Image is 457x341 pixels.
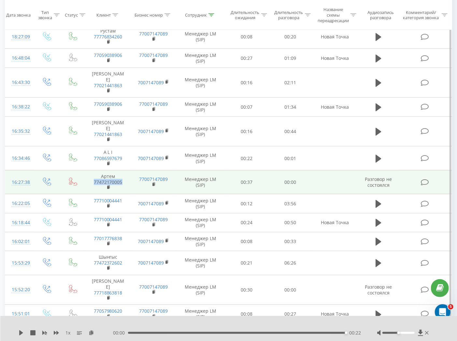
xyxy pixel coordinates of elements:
td: 00:27 [268,305,312,324]
td: Менеджер LM (SIP) [176,213,225,232]
td: 00:33 [268,232,312,251]
td: 00:12 [225,194,269,213]
div: Тип звонка [38,9,52,20]
a: 77086597679 [94,155,122,161]
td: 00:00 [268,170,312,194]
a: 7007147089 [138,260,164,266]
td: Менеджер LM (SIP) [176,146,225,170]
div: Accessibility label [397,332,400,334]
td: Менеджер LM (SIP) [176,25,225,49]
span: 1 x [65,330,70,336]
td: 00:37 [225,170,269,194]
div: Длительность разговора [275,9,303,20]
div: Название схемы переадресации [318,7,349,23]
td: [PERSON_NAME] [85,275,131,305]
td: Менеджер LM (SIP) [176,49,225,68]
a: 7007147089 [138,79,164,86]
div: 16:22:05 [12,197,26,210]
div: 16:48:04 [12,52,26,64]
a: 77776834260 [94,34,122,40]
div: Клиент [96,12,111,18]
a: 77007147089 [139,284,168,290]
span: 00:00 [113,330,128,336]
td: Новая Точка [312,98,357,116]
td: 00:30 [225,275,269,305]
a: 7007147089 [138,155,164,161]
div: 16:43:30 [12,76,26,89]
a: 77017776838 [94,235,122,241]
a: 77059038906 [94,52,122,58]
a: 77007147089 [139,308,168,314]
td: Менеджер LM (SIP) [176,232,225,251]
td: Новая Точка [312,25,357,49]
td: 00:16 [225,68,269,98]
td: 00:20 [268,25,312,49]
td: 00:08 [225,305,269,324]
a: 77710004441 [94,198,122,204]
td: Шынгыс [85,251,131,275]
td: Менеджер LM (SIP) [176,116,225,146]
div: 15:51:01 [12,308,26,321]
td: Новая Точка [312,213,357,232]
a: 77021441863 [94,82,122,89]
td: 00:24 [225,213,269,232]
td: A L I [85,146,131,170]
div: Комментарий/категория звонка [402,9,440,20]
div: Дата звонка [6,12,31,18]
td: 06:26 [268,251,312,275]
td: 03:56 [268,194,312,213]
div: 15:53:29 [12,257,26,269]
div: 16:38:22 [12,101,26,113]
td: Артем [85,170,131,194]
a: 77007147089 [139,176,168,182]
td: 00:21 [225,251,269,275]
div: Аудиозапись разговора [364,9,398,20]
div: 16:27:38 [12,176,26,189]
td: 00:22 [225,146,269,170]
a: 7007147089 [138,128,164,134]
td: Менеджер LM (SIP) [176,98,225,116]
td: 02:11 [268,68,312,98]
div: Длительность ожидания [231,9,260,20]
td: Рустам [85,25,131,49]
div: 16:18:44 [12,216,26,229]
td: 00:07 [225,98,269,116]
td: 01:09 [268,49,312,68]
div: 15:52:20 [12,283,26,296]
td: 00:44 [268,116,312,146]
td: [PERSON_NAME] [85,116,131,146]
td: 00:08 [225,232,269,251]
a: 77007147089 [139,216,168,223]
a: 77472372602 [94,260,122,266]
div: 18:27:09 [12,31,26,43]
a: 77007147089 [139,31,168,37]
td: Менеджер LM (SIP) [176,170,225,194]
a: 77007147089 [139,52,168,58]
div: 16:35:32 [12,125,26,138]
a: 7007147089 [138,200,164,207]
div: 16:02:01 [12,235,26,248]
td: 00:16 [225,116,269,146]
a: 77057980620 [94,308,122,314]
span: 00:22 [349,330,361,336]
a: 7007147089 [138,238,164,244]
td: [PERSON_NAME] [85,68,131,98]
span: 5 [448,304,453,309]
td: 00:00 [268,275,312,305]
td: 00:27 [225,49,269,68]
iframe: Intercom live chat [435,304,450,320]
div: 16:34:46 [12,152,26,165]
td: 01:34 [268,98,312,116]
td: Менеджер LM (SIP) [176,251,225,275]
td: Менеджер LM (SIP) [176,305,225,324]
td: Менеджер LM (SIP) [176,275,225,305]
span: Разговор не состоялся [365,284,392,296]
td: Менеджер LM (SIP) [176,194,225,213]
td: Новая Точка [312,49,357,68]
div: Бизнес номер [135,12,163,18]
a: 77007147089 [139,101,168,107]
a: 77710004441 [94,216,122,223]
td: 00:01 [268,146,312,170]
td: 00:50 [268,213,312,232]
td: 00:08 [225,25,269,49]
